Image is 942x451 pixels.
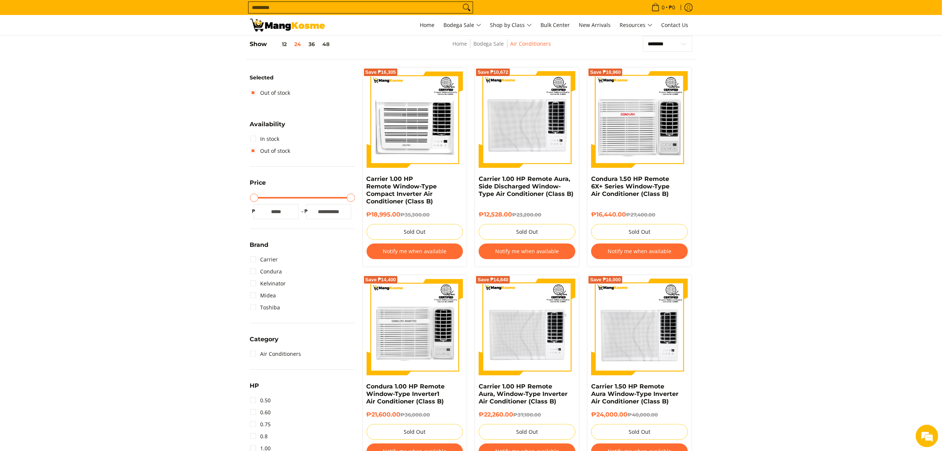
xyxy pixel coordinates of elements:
a: New Arrivals [575,15,615,35]
span: Bodega Sale [444,21,481,30]
summary: Open [250,242,269,254]
span: ₱ [303,208,310,215]
span: New Arrivals [579,21,611,28]
h6: Selected [250,75,355,81]
h6: ₱22,260.00 [479,411,575,418]
button: Search [461,2,473,13]
button: Notify me when available [591,243,688,259]
a: Condura [250,266,282,278]
a: Midea [250,290,276,302]
span: We're online! [43,94,103,170]
del: ₱37,100.00 [513,412,541,418]
a: 0.50 [250,394,271,406]
a: Condura 1.50 HP Remote 6X+ Series Window-Type Air Conditioner (Class B) [591,175,669,197]
span: Save ₱16,000 [590,278,621,282]
button: Notify me when available [367,243,463,259]
a: Bulk Center [537,15,574,35]
h5: Show [250,40,334,48]
del: ₱40,000.00 [628,412,658,418]
button: Sold Out [479,424,575,440]
summary: Open [250,180,266,191]
span: Home [420,21,435,28]
a: Air Conditioners [511,40,551,47]
span: Save ₱16,305 [365,70,396,75]
span: Price [250,180,266,186]
span: Resources [620,21,653,30]
img: Bodega Sale Aircon l Mang Kosme: Home Appliances Warehouse Sale [250,19,325,31]
img: Carrier 1.50 HP Remote Aura Window-Type Inverter Air Conditioner (Class B) [591,279,688,375]
a: Kelvinator [250,278,286,290]
del: ₱35,300.00 [401,212,430,218]
button: Sold Out [367,424,463,440]
del: ₱36,000.00 [401,412,430,418]
img: Carrier 1.00 HP Remote Aura, Side Discharged Window-Type Air Conditioner (Class B) [479,71,575,168]
nav: Main Menu [332,15,692,35]
nav: Breadcrumbs [400,39,604,56]
a: Toshiba [250,302,280,314]
button: Notify me when available [479,243,575,259]
span: Save ₱14,400 [365,278,396,282]
a: Air Conditioners [250,348,301,360]
span: Save ₱10,672 [478,70,508,75]
button: 12 [267,41,291,47]
h6: ₱16,440.00 [591,211,688,218]
h6: ₱18,995.00 [367,211,463,218]
a: 0.60 [250,406,271,418]
span: ₱ [250,208,258,215]
a: Out of stock [250,87,291,99]
a: 0.8 [250,430,268,442]
a: Carrier 1.00 HP Remote Window-Type Compact Inverter Air Conditioner (Class B) [367,175,437,205]
h6: ₱21,600.00 [367,411,463,418]
div: Minimize live chat window [123,4,141,22]
a: Home [452,40,467,47]
img: Carrier 1.00 HP Remote Window-Type Compact Inverter Air Conditioner (Class B) [367,71,463,168]
a: Bodega Sale [473,40,504,47]
a: In stock [250,133,280,145]
img: Carrier 1.00 HP Remote Aura, Window-Type Inverter Air Conditioner (Class B) [479,279,575,375]
span: Save ₱14,840 [478,278,508,282]
a: 0.75 [250,418,271,430]
span: 0 [661,5,666,10]
span: ₱0 [668,5,677,10]
a: Out of stock [250,145,291,157]
span: Availability [250,121,286,127]
a: Bodega Sale [440,15,485,35]
a: Resources [616,15,656,35]
div: Chat with us now [39,42,126,52]
a: Carrier 1.50 HP Remote Aura Window-Type Inverter Air Conditioner (Class B) [591,383,678,405]
img: Condura 1.00 HP Remote Window-Type Inverter1 Air Conditioner (Class B) [367,279,463,375]
button: Sold Out [367,224,463,240]
span: Contact Us [662,21,689,28]
h6: ₱24,000.00 [591,411,688,418]
button: 24 [291,41,305,47]
a: Carrier [250,254,278,266]
img: Condura 1.50 HP Remote 6X+ Series Window-Type Air Conditioner (Class B) [591,71,688,168]
span: Brand [250,242,269,248]
button: 36 [305,41,319,47]
span: Bulk Center [541,21,570,28]
a: Condura 1.00 HP Remote Window-Type Inverter1 Air Conditioner (Class B) [367,383,445,405]
button: Sold Out [591,424,688,440]
button: Sold Out [479,224,575,240]
a: Shop by Class [487,15,536,35]
span: Save ₱10,960 [590,70,621,75]
span: Shop by Class [490,21,532,30]
a: Carrier 1.00 HP Remote Aura, Window-Type Inverter Air Conditioner (Class B) [479,383,568,405]
span: HP [250,383,259,389]
del: ₱27,400.00 [626,212,655,218]
span: Category [250,336,279,342]
a: Contact Us [658,15,692,35]
summary: Open [250,121,286,133]
del: ₱23,200.00 [512,212,541,218]
textarea: Type your message and hit 'Enter' [4,205,143,231]
summary: Open [250,383,259,394]
h6: ₱12,528.00 [479,211,575,218]
summary: Open [250,336,279,348]
button: 48 [319,41,334,47]
button: Sold Out [591,224,688,240]
a: Carrier 1.00 HP Remote Aura, Side Discharged Window-Type Air Conditioner (Class B) [479,175,574,197]
a: Home [416,15,439,35]
span: • [649,3,678,12]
